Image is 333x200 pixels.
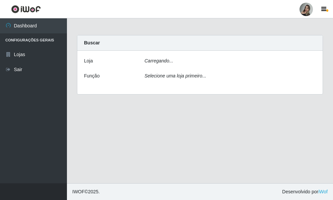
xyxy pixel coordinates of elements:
[84,40,100,45] strong: Buscar
[11,5,41,13] img: CoreUI Logo
[84,72,100,79] label: Função
[318,189,328,194] a: iWof
[84,57,93,64] label: Loja
[72,188,100,195] span: © 2025 .
[72,189,85,194] span: IWOF
[145,58,173,63] i: Carregando...
[145,73,206,78] i: Selecione uma loja primeiro...
[282,188,328,195] span: Desenvolvido por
